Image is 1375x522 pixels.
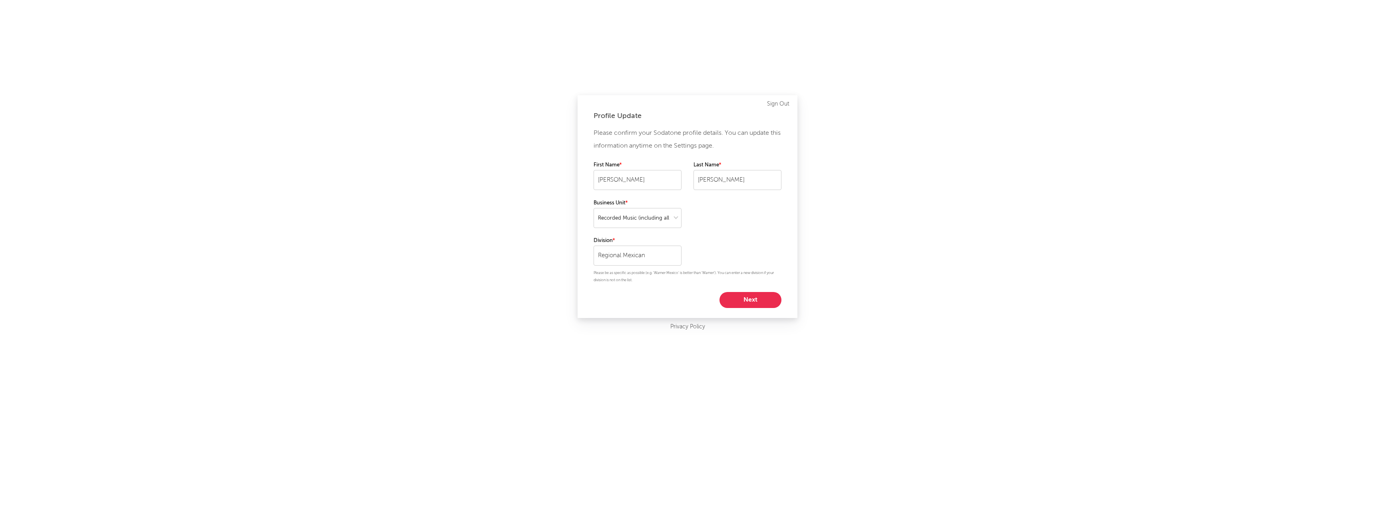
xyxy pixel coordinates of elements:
[594,170,682,190] input: Your first name
[719,292,781,308] button: Next
[594,236,682,246] label: Division
[670,322,705,332] a: Privacy Policy
[594,198,682,208] label: Business Unit
[594,270,781,284] p: Please be as specific as possible (e.g. 'Warner Mexico' is better than 'Warner'). You can enter a...
[594,111,781,121] div: Profile Update
[693,170,781,190] input: Your last name
[693,160,781,170] label: Last Name
[594,160,682,170] label: First Name
[594,246,682,266] input: Your division
[594,127,781,152] p: Please confirm your Sodatone profile details. You can update this information anytime on the Sett...
[767,99,789,109] a: Sign Out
